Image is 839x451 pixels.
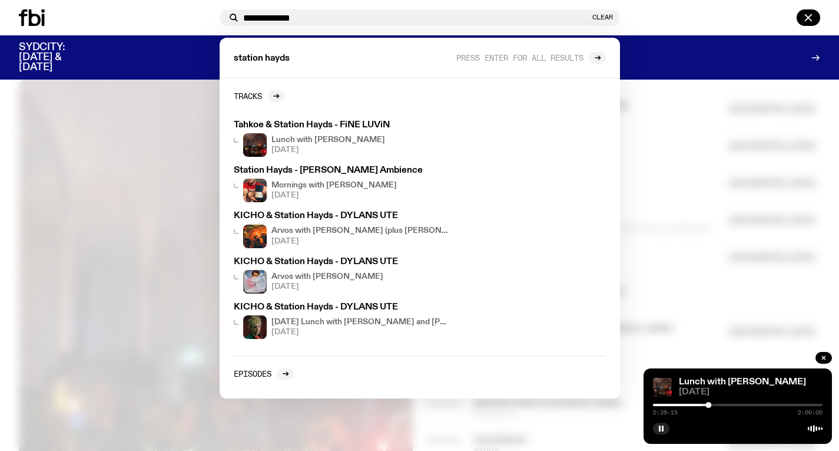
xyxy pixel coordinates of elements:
span: 0:39:15 [653,410,678,416]
a: Episodes [234,368,294,380]
span: [DATE] [271,283,383,291]
h3: KICHO & Station Hayds - DYLANS UTE [234,212,450,220]
span: Press enter for all results [456,53,583,62]
a: KICHO & Station Hayds - DYLANS UTEArvos with [PERSON_NAME][DATE] [229,253,455,298]
h2: Tracks [234,91,262,100]
span: 2:00:00 [798,410,823,416]
h3: SYDCITY: [DATE] & [DATE] [19,42,94,73]
h4: Lunch with [PERSON_NAME] [271,136,385,144]
a: Press enter for all results [456,52,606,64]
a: KICHO & Station Hayds - DYLANS UTEArvos with [PERSON_NAME] (plus [PERSON_NAME] from 5pm!)[DATE] [229,207,455,252]
span: [DATE] [271,328,450,336]
h2: Episodes [234,369,271,378]
a: Tahkoe & Station Hayds - FiNE LUViNLunch with [PERSON_NAME][DATE] [229,116,455,162]
h3: Tahkoe & Station Hayds - FiNE LUViN [234,121,450,130]
button: Clear [592,14,613,21]
a: Lunch with [PERSON_NAME] [679,377,806,387]
h4: [DATE] Lunch with [PERSON_NAME] and [PERSON_NAME] // Junipo Interview [271,318,450,326]
h3: Station Hayds - [PERSON_NAME] Ambience [234,166,450,175]
span: [DATE] [271,146,385,154]
a: Tracks [234,90,284,102]
h4: Arvos with [PERSON_NAME] (plus [PERSON_NAME] from 5pm!) [271,227,450,235]
a: Station Hayds - [PERSON_NAME] AmbienceMornings with [PERSON_NAME][DATE] [229,162,455,207]
span: [DATE] [271,238,450,245]
h4: Mornings with [PERSON_NAME] [271,182,397,189]
h3: KICHO & Station Hayds - DYLANS UTE [234,303,450,312]
a: KICHO & Station Hayds - DYLANS UTEJunipo[DATE] Lunch with [PERSON_NAME] and [PERSON_NAME] // Juni... [229,298,455,344]
span: [DATE] [271,192,397,199]
h3: KICHO & Station Hayds - DYLANS UTE [234,258,450,266]
span: station hayds [234,54,290,63]
img: Junipo [243,315,267,339]
h4: Arvos with [PERSON_NAME] [271,273,383,281]
span: [DATE] [679,388,823,397]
